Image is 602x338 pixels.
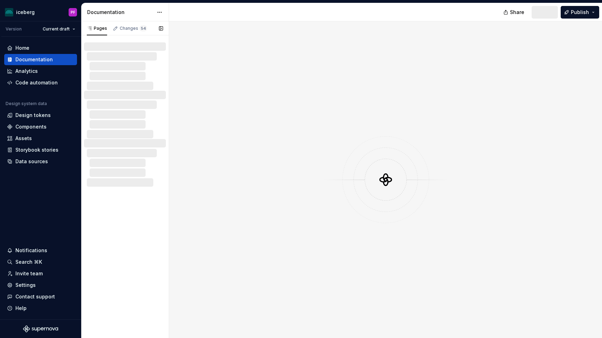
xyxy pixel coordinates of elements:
div: Documentation [87,9,153,16]
div: Help [15,305,27,312]
a: Analytics [4,65,77,77]
a: Storybook stories [4,144,77,156]
a: Components [4,121,77,132]
div: Components [15,123,47,130]
svg: Supernova Logo [23,325,58,332]
img: 418c6d47-6da6-4103-8b13-b5999f8989a1.png [5,8,13,16]
a: Design tokens [4,110,77,121]
div: Version [6,26,22,32]
a: Data sources [4,156,77,167]
span: Share [510,9,524,16]
a: Documentation [4,54,77,65]
div: PF [71,9,75,15]
div: iceberg [16,9,35,16]
button: Help [4,303,77,314]
div: Analytics [15,68,38,75]
div: Settings [15,282,36,289]
div: Storybook stories [15,146,58,153]
div: Code automation [15,79,58,86]
span: Current draft [43,26,70,32]
div: Home [15,44,29,51]
div: Invite team [15,270,43,277]
div: Assets [15,135,32,142]
button: Search ⌘K [4,256,77,268]
span: Publish [571,9,589,16]
div: Search ⌘K [15,258,42,265]
div: Documentation [15,56,53,63]
button: Notifications [4,245,77,256]
span: 54 [140,26,147,31]
div: Contact support [15,293,55,300]
button: Current draft [40,24,78,34]
div: Design tokens [15,112,51,119]
button: Share [500,6,529,19]
div: Changes [120,26,147,31]
div: Design system data [6,101,47,106]
div: Pages [87,26,107,31]
button: Publish [561,6,599,19]
a: Settings [4,280,77,291]
div: Data sources [15,158,48,165]
a: Code automation [4,77,77,88]
div: Notifications [15,247,47,254]
a: Home [4,42,77,54]
a: Invite team [4,268,77,279]
a: Assets [4,133,77,144]
button: Contact support [4,291,77,302]
button: icebergPF [1,5,80,20]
